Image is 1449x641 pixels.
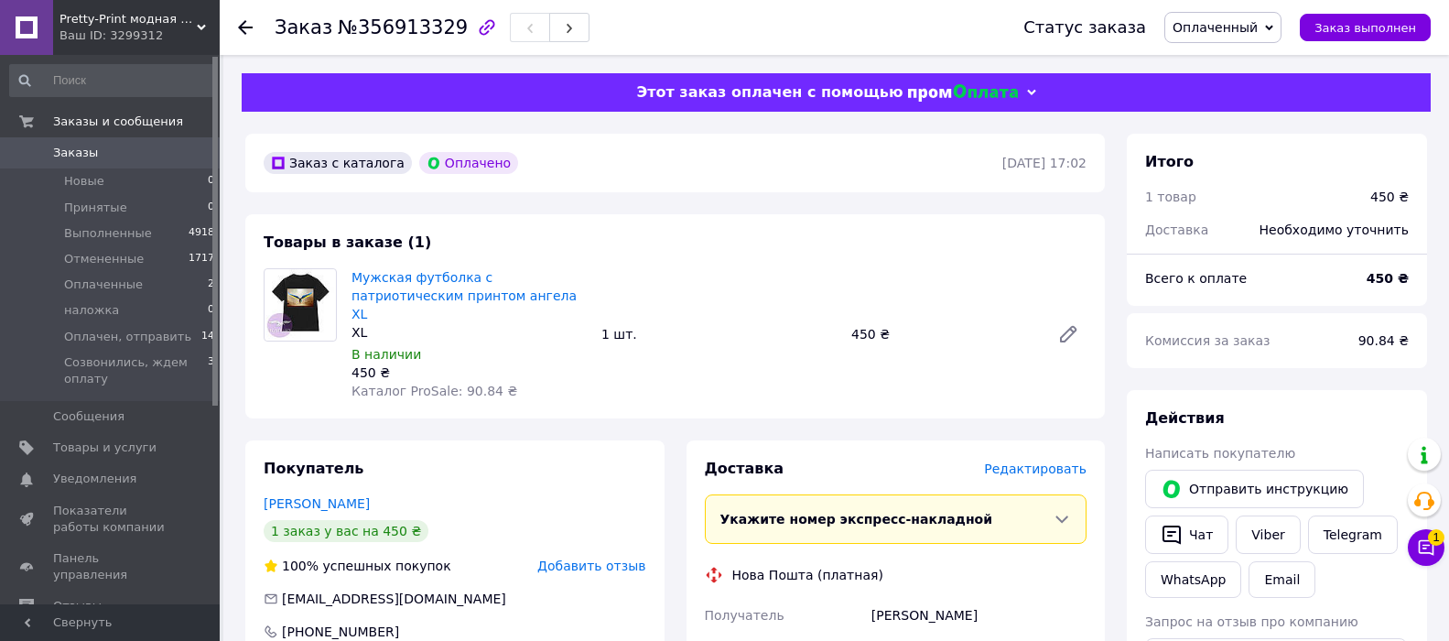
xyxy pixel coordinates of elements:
[1428,529,1444,546] span: 1
[208,173,214,190] span: 0
[264,520,428,542] div: 1 заказ у вас на 450 ₴
[264,234,431,251] span: Товары в заказе (1)
[1145,614,1358,629] span: Запрос на отзыв про компанию
[1145,190,1196,204] span: 1 товар
[1145,446,1295,461] span: Написать покупателю
[1145,516,1228,554] button: Чат
[64,251,144,267] span: Отмененные
[1145,409,1225,427] span: Действия
[266,269,335,341] img: Мужская футболка с патриотическим принтом ангела XL
[264,496,370,511] a: [PERSON_NAME]
[984,462,1087,476] span: Редактировать
[868,599,1090,632] div: [PERSON_NAME]
[705,608,784,623] span: Получатель
[1173,20,1258,35] span: Оплаченный
[53,550,169,583] span: Панель управления
[720,512,993,527] span: Укажите номер экспресс-накладной
[53,598,102,614] span: Отзывы
[1300,14,1431,41] button: Заказ выполнен
[208,302,214,319] span: 0
[1314,21,1416,35] span: Заказ выполнен
[59,27,220,44] div: Ваш ID: 3299312
[1023,18,1146,37] div: Статус заказа
[351,364,587,382] div: 450 ₴
[1002,156,1087,170] time: [DATE] 17:02
[1236,516,1300,554] a: Viber
[264,557,451,575] div: успешных покупок
[537,559,645,573] span: Добавить отзыв
[53,471,136,487] span: Уведомления
[64,277,143,293] span: Оплаченные
[64,329,191,345] span: Оплачен, отправить
[1145,333,1271,348] span: Комиссия за заказ
[201,329,214,345] span: 14
[264,460,363,477] span: Покупатель
[53,503,169,536] span: Показатели работы компании
[351,270,577,321] a: Мужская футболка с патриотическим принтом ангела XL
[275,16,332,38] span: Заказ
[1145,153,1194,170] span: Итого
[64,200,127,216] span: Принятые
[64,225,152,242] span: Выполненные
[53,145,98,161] span: Заказы
[280,623,401,641] div: [PHONE_NUMBER]
[282,559,319,573] span: 100%
[208,200,214,216] span: 0
[189,251,214,267] span: 1717
[844,321,1043,347] div: 450 ₴
[1249,561,1315,598] button: Email
[351,384,517,398] span: Каталог ProSale: 90.84 ₴
[189,225,214,242] span: 4918
[1370,188,1409,206] div: 450 ₴
[705,460,784,477] span: Доставка
[64,173,104,190] span: Новые
[594,321,844,347] div: 1 шт.
[1358,333,1409,348] span: 90.84 ₴
[53,440,157,456] span: Товары и услуги
[208,277,214,293] span: 2
[264,152,412,174] div: Заказ с каталога
[1249,210,1420,250] div: Необходимо уточнить
[636,83,903,101] span: Этот заказ оплачен с помощью
[1145,470,1364,508] button: Отправить инструкцию
[1050,316,1087,353] a: Редактировать
[351,347,421,362] span: В наличии
[1145,223,1208,237] span: Доставка
[351,323,587,342] div: XL
[53,114,183,130] span: Заказы и сообщения
[908,84,1018,102] img: evopay logo
[338,16,468,38] span: №356913329
[64,302,119,319] span: наложка
[728,566,888,584] div: Нова Пошта (платная)
[419,152,518,174] div: Оплачено
[1308,516,1398,554] a: Telegram
[1145,561,1241,598] a: WhatsApp
[1145,271,1247,286] span: Всего к оплате
[1408,529,1444,566] button: Чат с покупателем1
[53,408,124,425] span: Сообщения
[9,64,216,97] input: Поиск
[238,18,253,37] div: Вернуться назад
[1367,271,1409,286] b: 450 ₴
[64,354,208,387] span: Созвонились, ждем оплату
[59,11,197,27] span: Pretty-Print модная одежда с принтами по низким ценам
[208,354,214,387] span: 3
[282,592,506,606] span: [EMAIL_ADDRESS][DOMAIN_NAME]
